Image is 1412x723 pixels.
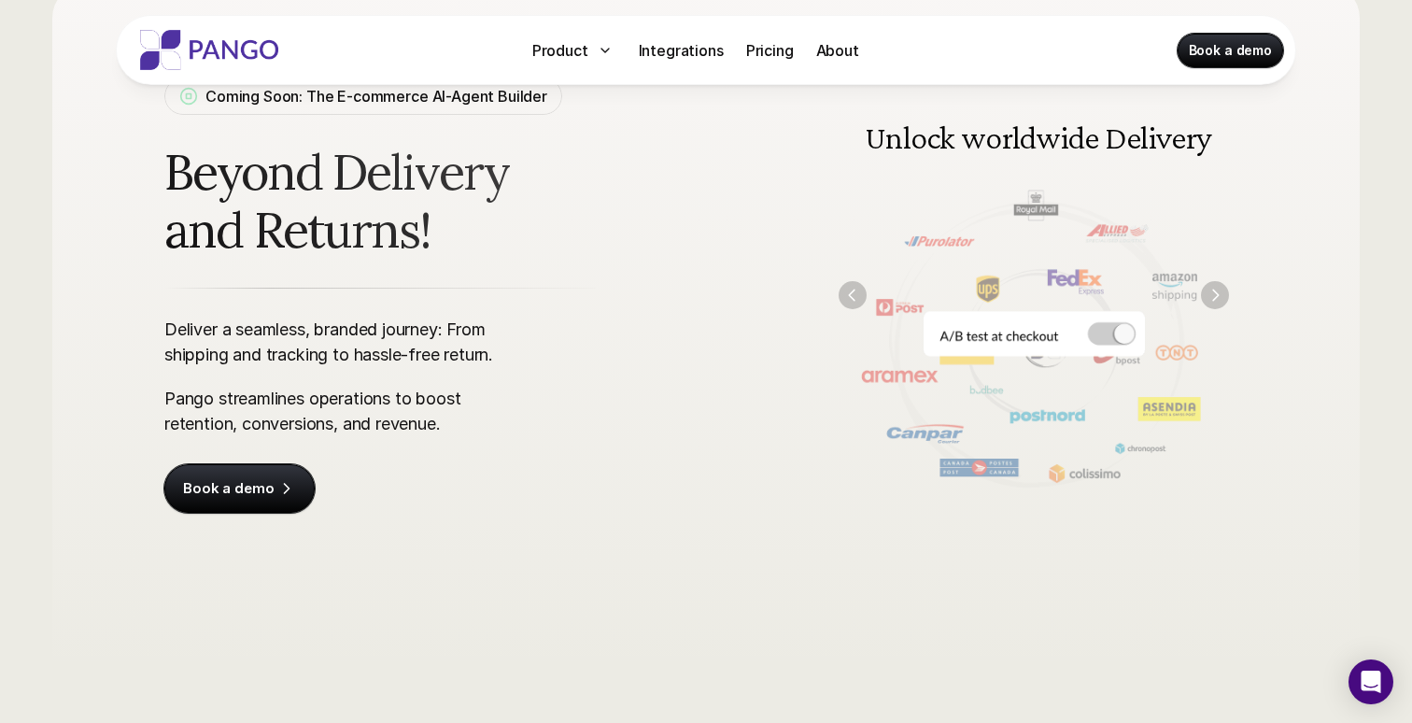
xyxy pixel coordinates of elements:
[861,120,1216,154] h3: Unlock worldwide Delivery
[1201,281,1229,309] img: Next Arrow
[839,281,867,309] button: Previous
[532,39,588,62] p: Product
[1189,41,1272,60] p: Book a demo
[1348,659,1393,704] div: Open Intercom Messenger
[816,39,859,62] p: About
[746,39,794,62] p: Pricing
[1178,34,1283,67] a: Book a demo
[205,85,547,107] p: Coming Soon: The E-commerce AI-Agent Builder
[183,479,274,498] p: Book a demo
[839,281,867,309] img: Back Arrow
[739,35,801,65] a: Pricing
[809,35,867,65] a: About
[164,143,740,260] span: Beyond Delivery and Returns!
[164,386,510,436] p: Pango streamlines operations to boost retention, conversions, and revenue.
[639,39,724,62] p: Integrations
[1201,281,1229,309] button: Next
[820,78,1248,511] img: Delivery and shipping management software doing A/B testing at the checkout for different carrier...
[631,35,731,65] a: Integrations
[164,464,315,513] a: Book a demo
[164,317,510,367] p: Deliver a seamless, branded journey: From shipping and tracking to hassle-free return.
